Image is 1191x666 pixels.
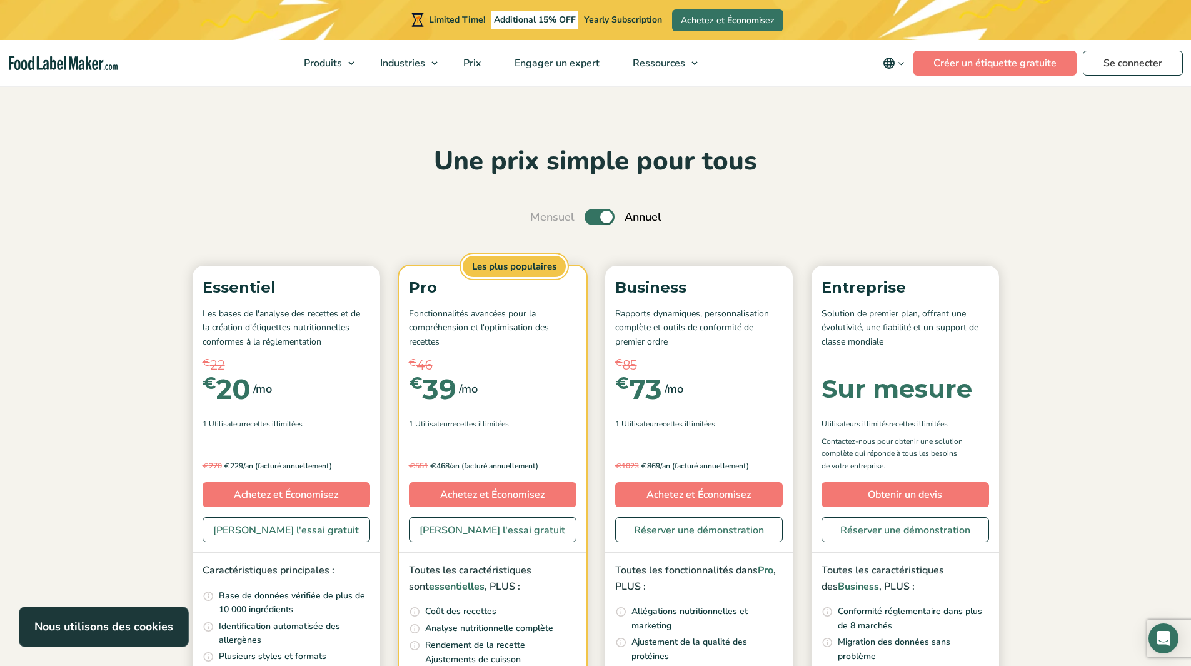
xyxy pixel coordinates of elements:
[409,482,576,507] a: Achetez et Économisez
[530,209,575,226] span: Mensuel
[210,356,225,375] span: 22
[409,461,428,471] del: 551
[34,619,173,634] strong: Nous utilisons des cookies
[913,51,1077,76] a: Créer un étiquette gratuite
[822,563,989,595] p: Toutes les caractéristiques des , PLUS :
[409,375,456,403] div: 39
[615,418,656,430] span: 1 Utilisateur
[203,461,209,470] span: €
[203,276,370,300] p: Essentiel
[629,56,686,70] span: Ressources
[889,418,948,430] span: Recettes illimitées
[203,461,222,471] del: 270
[244,418,303,430] span: Recettes illimitées
[450,418,509,430] span: Recettes illimitées
[511,56,601,70] span: Engager un expert
[615,461,621,470] span: €
[838,605,989,633] p: Conformité réglementaire dans plus de 8 marchés
[416,356,433,375] span: 46
[665,380,683,398] span: /mo
[822,482,989,507] a: Obtenir un devis
[203,356,210,370] span: €
[430,461,436,470] span: €
[425,605,496,618] p: Coût des recettes
[615,356,623,370] span: €
[461,254,568,280] span: Les plus populaires
[491,11,579,29] span: Additional 15% OFF
[822,276,989,300] p: Entreprise
[186,144,1005,179] h2: Une prix simple pour tous
[219,589,370,617] p: Base de données vérifiée de plus de 10 000 ingrédients
[615,375,629,391] span: €
[623,356,637,375] span: 85
[641,461,647,470] span: €
[758,563,773,577] span: Pro
[203,460,370,472] p: 229/an (facturé annuellement)
[838,580,879,593] span: Business
[585,209,615,225] label: Toggle
[459,380,478,398] span: /mo
[822,517,989,542] a: Réserver une démonstration
[460,56,483,70] span: Prix
[409,461,415,470] span: €
[822,307,989,349] p: Solution de premier plan, offrant une évolutivité, une fiabilité et un support de classe mondiale
[615,517,783,542] a: Réserver une démonstration
[409,418,450,430] span: 1 Utilisateur
[288,40,361,86] a: Produits
[615,307,783,349] p: Rapports dynamiques, personnalisation complète et outils de conformité de premier ordre
[409,517,576,542] a: [PERSON_NAME] l'essai gratuit
[219,620,370,648] p: Identification automatisée des allergènes
[1148,623,1178,653] div: Open Intercom Messenger
[656,418,715,430] span: Recettes illimitées
[615,461,639,471] del: 1023
[409,276,576,300] p: Pro
[376,56,426,70] span: Industries
[822,376,972,401] div: Sur mesure
[253,380,272,398] span: /mo
[203,375,216,391] span: €
[409,563,576,595] p: Toutes les caractéristiques sont , PLUS :
[615,563,783,595] p: Toutes les fonctionnalités dans , PLUS :
[429,580,485,593] span: essentielles
[429,14,485,26] span: Limited Time!
[1083,51,1183,76] a: Se connecter
[631,635,783,663] p: Ajustement de la qualité des protéines
[615,375,662,403] div: 73
[672,9,783,31] a: Achetez et Économisez
[584,14,662,26] span: Yearly Subscription
[203,517,370,542] a: [PERSON_NAME] l'essai gratuit
[615,482,783,507] a: Achetez et Économisez
[838,635,989,663] p: Migration des données sans problème
[822,418,889,430] span: Utilisateurs illimités
[498,40,613,86] a: Engager un expert
[203,563,370,579] p: Caractéristiques principales :
[203,375,251,403] div: 20
[631,605,783,633] p: Allégations nutritionnelles et marketing
[615,460,783,472] p: 869/an (facturé annuellement)
[616,40,704,86] a: Ressources
[409,375,423,391] span: €
[409,307,576,349] p: Fonctionnalités avancées pour la compréhension et l'optimisation des recettes
[625,209,661,226] span: Annuel
[409,460,576,472] p: 468/an (facturé annuellement)
[364,40,444,86] a: Industries
[203,482,370,507] a: Achetez et Économisez
[409,356,416,370] span: €
[822,436,965,472] p: Contactez-nous pour obtenir une solution complète qui réponde à tous les besoins de votre entrepr...
[615,276,783,300] p: Business
[300,56,343,70] span: Produits
[425,622,553,635] p: Analyse nutritionnelle complète
[203,307,370,349] p: Les bases de l'analyse des recettes et de la création d'étiquettes nutritionnelles conformes à la...
[203,418,244,430] span: 1 Utilisateur
[447,40,495,86] a: Prix
[224,461,230,470] span: €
